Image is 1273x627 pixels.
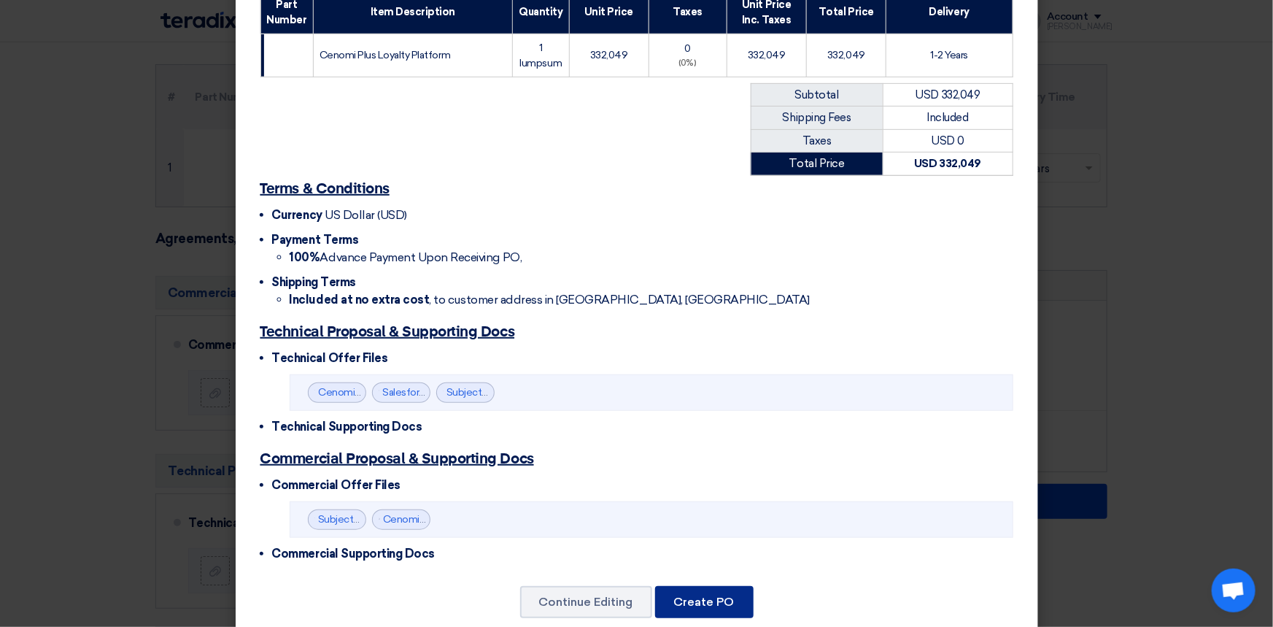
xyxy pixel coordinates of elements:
[272,208,322,222] span: Currency
[520,586,652,618] button: Continue Editing
[883,83,1013,107] td: USD 332,049
[290,250,320,264] strong: 100%
[272,233,359,247] span: Payment Terms
[272,547,436,561] span: Commercial Supporting Docs
[655,58,721,70] div: (0%)
[290,291,1013,309] li: , to customer address in [GEOGRAPHIC_DATA], [GEOGRAPHIC_DATA]
[520,42,562,69] span: 1 lumpsum
[382,386,718,399] a: Salesforce_Mobile_SDK_User_Experience__May__1747057067825.zip
[655,586,754,618] button: Create PO
[320,49,451,61] span: Cenomi Plus Loyalty Platform
[383,513,651,526] a: CenomiLoyalty_RFPSalesforce_BAFO_1752139319833.pdf
[272,275,356,289] span: Shipping Terms
[272,351,388,365] span: Technical Offer Files
[290,293,430,307] strong: Included at no extra cost
[260,182,390,196] u: Terms & Conditions
[748,49,786,61] span: 332,049
[318,386,674,399] a: Cenomi_RFP_Response_Sheet__Salesforce_V_May__1747057057478.zip
[590,49,628,61] span: 332,049
[827,49,865,61] span: 332,049
[751,153,883,176] td: Total Price
[914,157,981,170] strong: USD 332,049
[272,478,401,492] span: Commercial Offer Files
[260,452,534,466] u: Commercial Proposal & Supporting Docs
[751,107,883,130] td: Shipping Fees
[260,325,515,339] u: Technical Proposal & Supporting Docs
[684,42,691,55] span: 0
[751,129,883,153] td: Taxes
[751,83,883,107] td: Subtotal
[927,111,969,124] span: Included
[272,420,422,434] span: Technical Supporting Docs
[318,513,742,526] a: Subject_Salesforce_Response___Technical_Commercial_Proposal__1747058828995.pdf
[1212,569,1255,612] a: Open chat
[931,134,964,147] span: USD 0
[446,386,870,399] a: Subject_Salesforce_Response___Technical_Commercial_Proposal__1747058846610.pdf
[290,250,522,264] span: Advance Payment Upon Receiving PO,
[931,49,969,61] span: 1-2 Years
[325,208,407,222] span: US Dollar (USD)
